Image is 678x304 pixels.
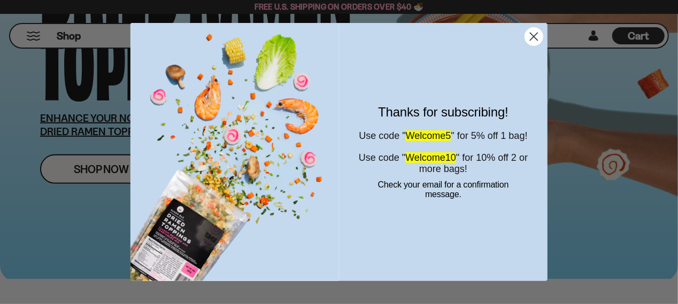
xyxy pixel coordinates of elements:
span: Welcome10 [405,152,456,163]
span: Use code " " for 5% off 1 bag! [359,130,527,141]
span: Welcome5 [406,130,451,141]
span: Thanks for subscribing! [378,105,508,119]
span: Use code " " for 10% off 2 or more bags! [359,152,528,174]
img: 1bac8d1b-7fe6-4819-a495-e751b70da197.png [130,23,339,280]
span: Check your email for a confirmation message. [378,180,509,199]
button: Close dialog [525,27,543,46]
